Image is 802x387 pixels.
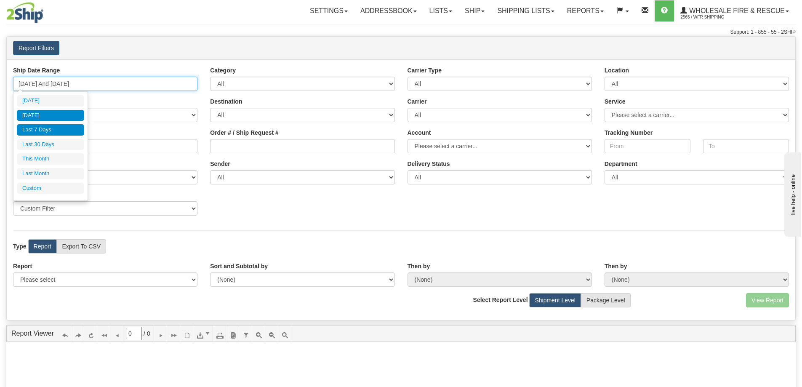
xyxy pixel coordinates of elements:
[423,0,458,21] a: Lists
[581,293,631,307] label: Package Level
[11,330,54,337] a: Report Viewer
[408,97,427,106] label: Carrier
[605,160,637,168] label: Department
[491,0,560,21] a: Shipping lists
[6,29,796,36] div: Support: 1 - 855 - 55 - 2SHIP
[561,0,610,21] a: Reports
[210,262,268,270] label: Sort and Subtotal by
[147,329,150,338] span: 0
[17,168,84,179] li: Last Month
[605,262,627,270] label: Then by
[674,0,795,21] a: WHOLESALE FIRE & RESCUE 2565 / WFR Shipping
[605,128,653,137] label: Tracking Number
[210,97,242,106] label: Destination
[6,7,78,13] div: live help - online
[13,242,27,251] label: Type
[56,239,106,254] label: Export To CSV
[13,262,32,270] label: Report
[687,7,785,14] span: WHOLESALE FIRE & RESCUE
[144,329,145,338] span: /
[529,293,581,307] label: Shipment Level
[17,183,84,194] li: Custom
[746,293,789,307] button: View Report
[304,0,354,21] a: Settings
[13,66,60,75] label: Ship Date Range
[605,97,626,106] label: Service
[605,66,629,75] label: Location
[210,66,236,75] label: Category
[354,0,423,21] a: Addressbook
[17,153,84,165] li: This Month
[680,13,743,21] span: 2565 / WFR Shipping
[28,239,57,254] label: Report
[703,139,789,153] input: To
[408,128,431,137] label: Account
[458,0,491,21] a: Ship
[6,2,43,23] img: logo2565.jpg
[473,296,528,304] label: Select Report Level
[783,150,801,236] iframe: chat widget
[408,66,442,75] label: Carrier Type
[408,262,430,270] label: Then by
[408,160,450,168] label: Please ensure data set in report has been RECENTLY tracked from your Shipment History
[210,128,279,137] label: Order # / Ship Request #
[17,95,84,107] li: [DATE]
[17,139,84,150] li: Last 30 Days
[13,41,59,55] button: Report Filters
[17,124,84,136] li: Last 7 Days
[17,110,84,121] li: [DATE]
[408,170,592,184] select: Please ensure data set in report has been RECENTLY tracked from your Shipment History
[210,160,230,168] label: Sender
[605,139,690,153] input: From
